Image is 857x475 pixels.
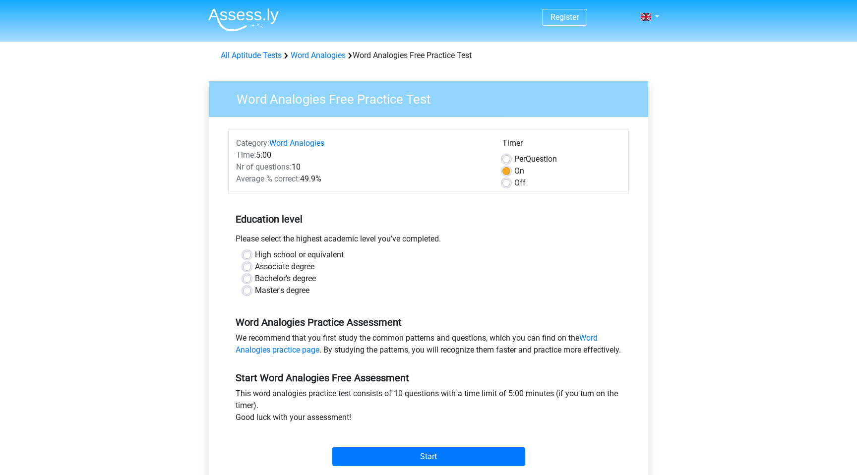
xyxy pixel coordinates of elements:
[228,388,629,427] div: This word analogies practice test consists of 10 questions with a time limit of 5:00 minutes (if ...
[269,138,324,148] a: Word Analogies
[208,8,279,31] img: Assessly
[255,273,316,285] label: Bachelor's degree
[236,209,621,229] h5: Education level
[229,161,495,173] div: 10
[229,173,495,185] div: 49.9%
[255,261,314,273] label: Associate degree
[514,165,524,177] label: On
[236,372,621,384] h5: Start Word Analogies Free Assessment
[229,149,495,161] div: 5:00
[217,50,640,61] div: Word Analogies Free Practice Test
[236,150,256,160] span: Time:
[502,137,621,153] div: Timer
[236,138,269,148] span: Category:
[551,12,579,22] a: Register
[236,174,300,183] span: Average % correct:
[514,154,526,164] span: Per
[228,332,629,360] div: We recommend that you first study the common patterns and questions, which you can find on the . ...
[225,88,641,107] h3: Word Analogies Free Practice Test
[236,316,621,328] h5: Word Analogies Practice Assessment
[236,162,292,172] span: Nr of questions:
[228,233,629,249] div: Please select the highest academic level you’ve completed.
[255,285,309,297] label: Master's degree
[514,153,557,165] label: Question
[291,51,346,60] a: Word Analogies
[332,447,525,466] input: Start
[255,249,344,261] label: High school or equivalent
[221,51,282,60] a: All Aptitude Tests
[514,177,526,189] label: Off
